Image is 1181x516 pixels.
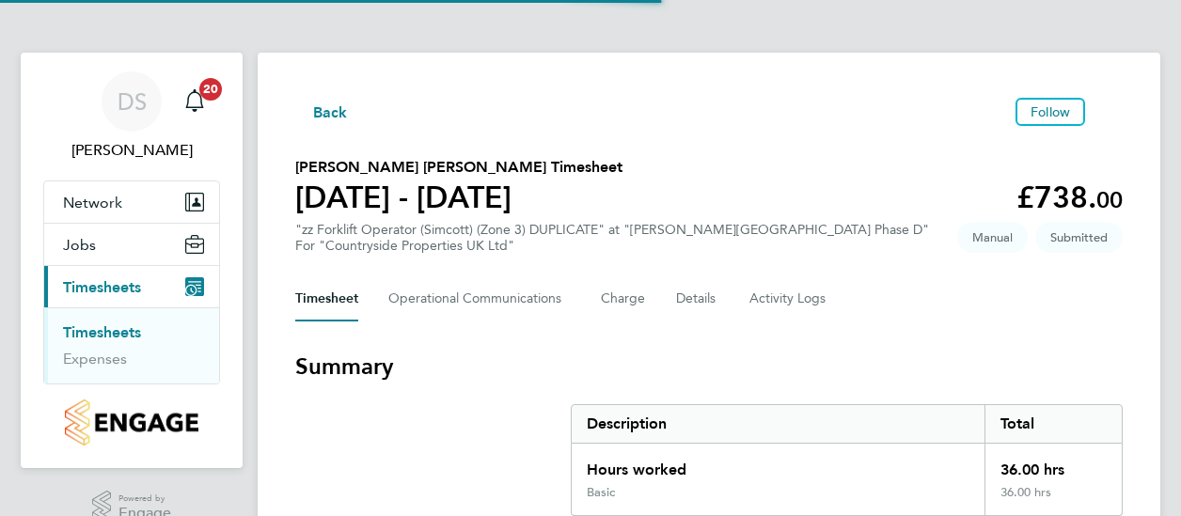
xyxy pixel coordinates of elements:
[65,399,197,446] img: countryside-properties-logo-retina.png
[118,491,171,507] span: Powered by
[1031,103,1070,120] span: Follow
[295,222,929,254] div: "zz Forklift Operator (Simcott) (Zone 3) DUPLICATE" at "[PERSON_NAME][GEOGRAPHIC_DATA] Phase D"
[1016,180,1123,215] app-decimal: £738.
[1035,222,1123,253] span: This timesheet is Submitted.
[63,323,141,341] a: Timesheets
[571,404,1123,516] div: Summary
[984,444,1122,485] div: 36.00 hrs
[63,278,141,296] span: Timesheets
[313,102,348,124] span: Back
[295,100,348,123] button: Back
[1096,186,1123,213] span: 00
[572,405,984,443] div: Description
[43,399,220,446] a: Go to home page
[572,444,984,485] div: Hours worked
[676,276,719,321] button: Details
[44,266,219,307] button: Timesheets
[43,139,220,162] span: Daniel Storey
[587,485,615,500] div: Basic
[984,485,1122,515] div: 36.00 hrs
[295,156,622,179] h2: [PERSON_NAME] [PERSON_NAME] Timesheet
[295,179,622,216] h1: [DATE] - [DATE]
[199,78,222,101] span: 20
[1016,98,1085,126] button: Follow
[63,236,96,254] span: Jobs
[984,405,1122,443] div: Total
[63,350,127,367] a: Expenses
[176,71,213,132] a: 20
[295,276,358,321] button: Timesheet
[21,53,243,468] nav: Main navigation
[44,181,219,223] button: Network
[43,71,220,162] a: DS[PERSON_NAME]
[63,194,122,211] span: Network
[749,276,828,321] button: Activity Logs
[44,224,219,265] button: Jobs
[295,352,1123,382] h3: Summary
[1093,107,1123,117] button: Timesheets Menu
[957,222,1028,253] span: This timesheet was manually created.
[388,276,571,321] button: Operational Communications
[118,89,147,114] span: DS
[44,307,219,383] div: Timesheets
[295,238,929,254] div: For "Countryside Properties UK Ltd"
[601,276,646,321] button: Charge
